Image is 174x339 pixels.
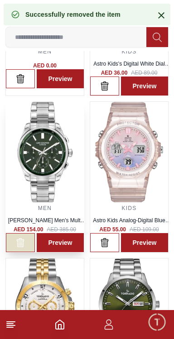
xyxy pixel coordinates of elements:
span: AED 385.00 [47,226,76,233]
a: KIDS [122,48,137,55]
a: Home [54,319,65,330]
a: Astro Kids's Digital White Dial Watch-A23905-PPWW [93,61,170,74]
a: Preview [121,76,168,95]
span: AED 109.00 [130,226,159,233]
h4: AED 55.00 [99,226,126,233]
a: MEN [38,48,52,55]
div: Successfully removed the item [25,10,121,19]
h4: AED 154.00 [14,226,43,233]
div: Chat Widget [147,312,167,332]
span: AED 89.00 [131,69,157,76]
a: KIDS [122,205,137,211]
a: MEN [38,205,52,211]
a: [PERSON_NAME] Men's Multi Function Green Dial Watch - LC07513.370 [8,217,86,238]
h4: AED 36.00 [101,69,128,76]
img: ... [6,102,84,202]
a: Preview [37,69,84,88]
h4: AED 0.00 [33,62,57,69]
a: Astro Kids Analog-Digital Blue Dial Watch - A24805-PPIPL [93,217,170,231]
a: Preview [121,233,168,252]
img: ... [90,102,168,202]
a: Preview [37,233,84,252]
